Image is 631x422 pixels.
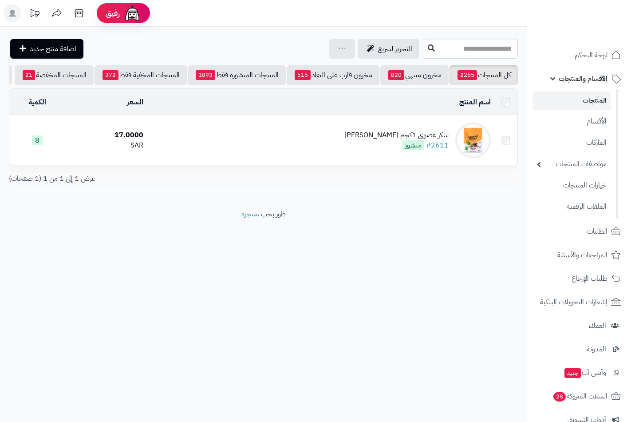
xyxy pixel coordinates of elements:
a: التحرير لسريع [358,39,419,59]
span: منشور [402,140,424,150]
a: طلبات الإرجاع [532,268,626,289]
span: 21 [23,70,35,80]
a: المنتجات [532,92,611,110]
a: السلات المتروكة28 [532,386,626,407]
span: التحرير لسريع [378,44,412,54]
div: 17.0000 [69,130,143,140]
span: المراجعات والأسئلة [557,249,607,261]
span: 372 [103,70,118,80]
span: الأقسام والمنتجات [559,72,607,85]
div: عرض 1 إلى 1 من 1 (1 صفحات) [2,174,264,184]
span: طلبات الإرجاع [572,272,607,285]
a: الملفات الرقمية [532,197,611,216]
a: اسم المنتج [459,97,491,107]
a: لوحة التحكم [532,44,626,66]
a: الماركات [532,133,611,152]
a: مخزون منتهي820 [380,65,449,85]
span: إشعارات التحويلات البنكية [540,296,607,308]
a: خيارات المنتجات [532,176,611,195]
a: المنتجات المنشورة فقط1893 [188,65,286,85]
div: سكر عضوي 1كجم [PERSON_NAME] [344,130,449,140]
div: SAR [69,140,143,151]
a: المدونة [532,338,626,360]
a: السعر [127,97,143,107]
span: 28 [553,392,566,402]
span: اضافة منتج جديد [30,44,76,54]
a: متجرة [241,209,257,219]
span: 2265 [457,70,477,80]
a: الأقسام [532,112,611,131]
a: مخزون قارب على النفاذ516 [287,65,379,85]
span: جديد [564,368,581,378]
a: اضافة منتج جديد [10,39,83,59]
span: الطلبات [587,225,607,238]
span: العملاء [589,319,606,332]
span: لوحة التحكم [575,49,607,61]
span: المدونة [587,343,606,355]
a: وآتس آبجديد [532,362,626,383]
a: المراجعات والأسئلة [532,244,626,266]
a: المنتجات المخفضة21 [15,65,94,85]
span: 820 [388,70,404,80]
a: الطلبات [532,221,626,242]
img: ai-face.png [123,4,141,22]
span: رفيق [106,8,120,19]
span: وآتس آب [564,366,606,379]
a: تحديثات المنصة [24,4,46,24]
a: العملاء [532,315,626,336]
span: السلات المتروكة [552,390,607,402]
img: سكر عضوي 1كجم جيوهاني [455,123,491,158]
a: #2611 [426,140,449,151]
a: المنتجات المخفية فقط372 [95,65,187,85]
span: 1893 [196,70,215,80]
a: الكمية [28,97,46,107]
a: مواصفات المنتجات [532,155,611,174]
span: 516 [295,70,311,80]
a: إشعارات التحويلات البنكية [532,291,626,313]
a: كل المنتجات2265 [450,65,518,85]
span: 8 [32,135,43,145]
